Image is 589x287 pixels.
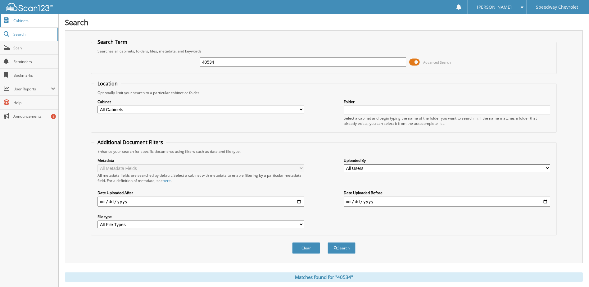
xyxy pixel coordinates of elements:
[94,39,130,45] legend: Search Term
[97,214,304,219] label: File type
[344,158,550,163] label: Uploaded By
[94,80,121,87] legend: Location
[163,178,171,183] a: here
[344,116,550,126] div: Select a cabinet and begin typing the name of the folder you want to search in. If the name match...
[94,149,553,154] div: Enhance your search for specific documents using filters such as date and file type.
[13,32,54,37] span: Search
[97,197,304,207] input: start
[536,5,578,9] span: Speedway Chevrolet
[94,48,553,54] div: Searches all cabinets, folders, files, metadata, and keywords
[13,59,55,64] span: Reminders
[13,18,55,23] span: Cabinets
[558,257,589,287] iframe: Chat Widget
[423,60,451,65] span: Advanced Search
[65,272,583,282] div: Matches found for "40534"
[344,197,550,207] input: end
[97,99,304,104] label: Cabinet
[6,3,53,11] img: scan123-logo-white.svg
[97,190,304,195] label: Date Uploaded After
[13,45,55,51] span: Scan
[13,86,51,92] span: User Reports
[94,139,166,146] legend: Additional Document Filters
[13,73,55,78] span: Bookmarks
[97,158,304,163] label: Metadata
[51,114,56,119] div: 1
[344,190,550,195] label: Date Uploaded Before
[344,99,550,104] label: Folder
[13,114,55,119] span: Announcements
[65,17,583,27] h1: Search
[292,242,320,254] button: Clear
[328,242,356,254] button: Search
[97,173,304,183] div: All metadata fields are searched by default. Select a cabinet with metadata to enable filtering b...
[477,5,512,9] span: [PERSON_NAME]
[94,90,553,95] div: Optionally limit your search to a particular cabinet or folder
[13,100,55,105] span: Help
